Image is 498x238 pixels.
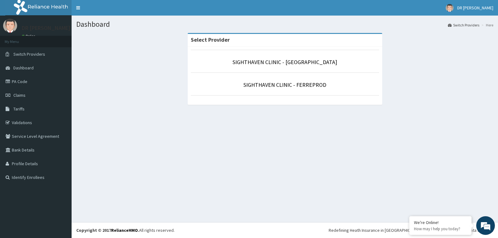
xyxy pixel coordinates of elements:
li: Here [480,22,493,28]
a: Switch Providers [448,22,479,28]
span: Claims [13,92,26,98]
p: DR [PERSON_NAME] [22,25,70,31]
a: Online [22,34,37,38]
span: Switch Providers [13,51,45,57]
a: RelianceHMO [111,227,138,233]
a: SIGHTHAVEN CLINIC - FERREPROD [243,81,326,88]
span: Tariffs [13,106,25,112]
a: SIGHTHAVEN CLINIC - [GEOGRAPHIC_DATA] [233,58,337,66]
footer: All rights reserved. [72,222,498,238]
img: User Image [446,4,453,12]
strong: Select Provider [191,36,230,43]
span: Dashboard [13,65,34,71]
h1: Dashboard [76,20,493,28]
div: Redefining Heath Insurance in [GEOGRAPHIC_DATA] using Telemedicine and Data Science! [329,227,493,233]
img: User Image [3,19,17,33]
p: How may I help you today? [414,226,467,231]
span: DR [PERSON_NAME] [457,5,493,11]
div: We're Online! [414,220,467,225]
strong: Copyright © 2017 . [76,227,139,233]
